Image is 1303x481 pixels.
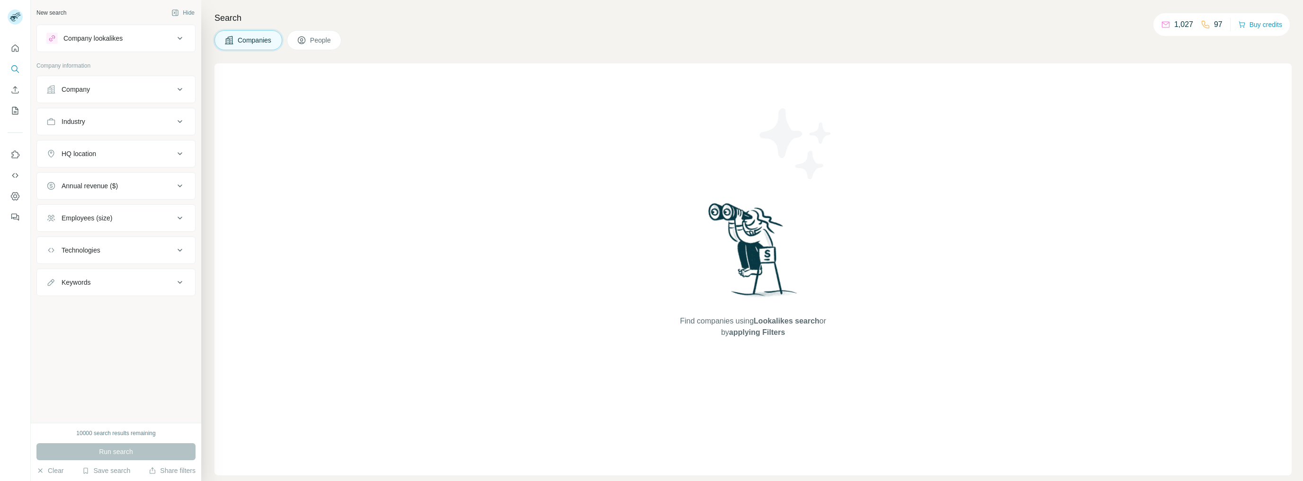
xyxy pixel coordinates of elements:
[62,181,118,191] div: Annual revenue ($)
[8,167,23,184] button: Use Surfe API
[82,466,130,475] button: Save search
[37,271,195,294] button: Keywords
[8,102,23,119] button: My lists
[63,34,123,43] div: Company lookalikes
[8,188,23,205] button: Dashboard
[37,175,195,197] button: Annual revenue ($)
[37,78,195,101] button: Company
[37,110,195,133] button: Industry
[753,101,839,186] img: Surfe Illustration - Stars
[8,61,23,78] button: Search
[1238,18,1282,31] button: Buy credits
[37,239,195,262] button: Technologies
[310,35,332,45] span: People
[36,9,66,17] div: New search
[238,35,272,45] span: Companies
[1214,19,1223,30] p: 97
[1174,19,1193,30] p: 1,027
[62,85,90,94] div: Company
[754,317,820,325] span: Lookalikes search
[62,245,100,255] div: Technologies
[214,11,1292,25] h4: Search
[62,213,112,223] div: Employees (size)
[8,146,23,163] button: Use Surfe on LinkedIn
[62,278,90,287] div: Keywords
[704,201,803,306] img: Surfe Illustration - Woman searching with binoculars
[37,207,195,229] button: Employees (size)
[37,142,195,165] button: HQ location
[8,209,23,226] button: Feedback
[729,328,785,336] span: applying Filters
[8,40,23,57] button: Quick start
[62,149,96,158] div: HQ location
[36,466,63,475] button: Clear
[36,61,196,70] p: Company information
[8,81,23,98] button: Enrich CSV
[62,117,85,126] div: Industry
[76,429,155,437] div: 10000 search results remaining
[677,315,829,338] span: Find companies using or by
[37,27,195,50] button: Company lookalikes
[149,466,196,475] button: Share filters
[165,6,201,20] button: Hide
